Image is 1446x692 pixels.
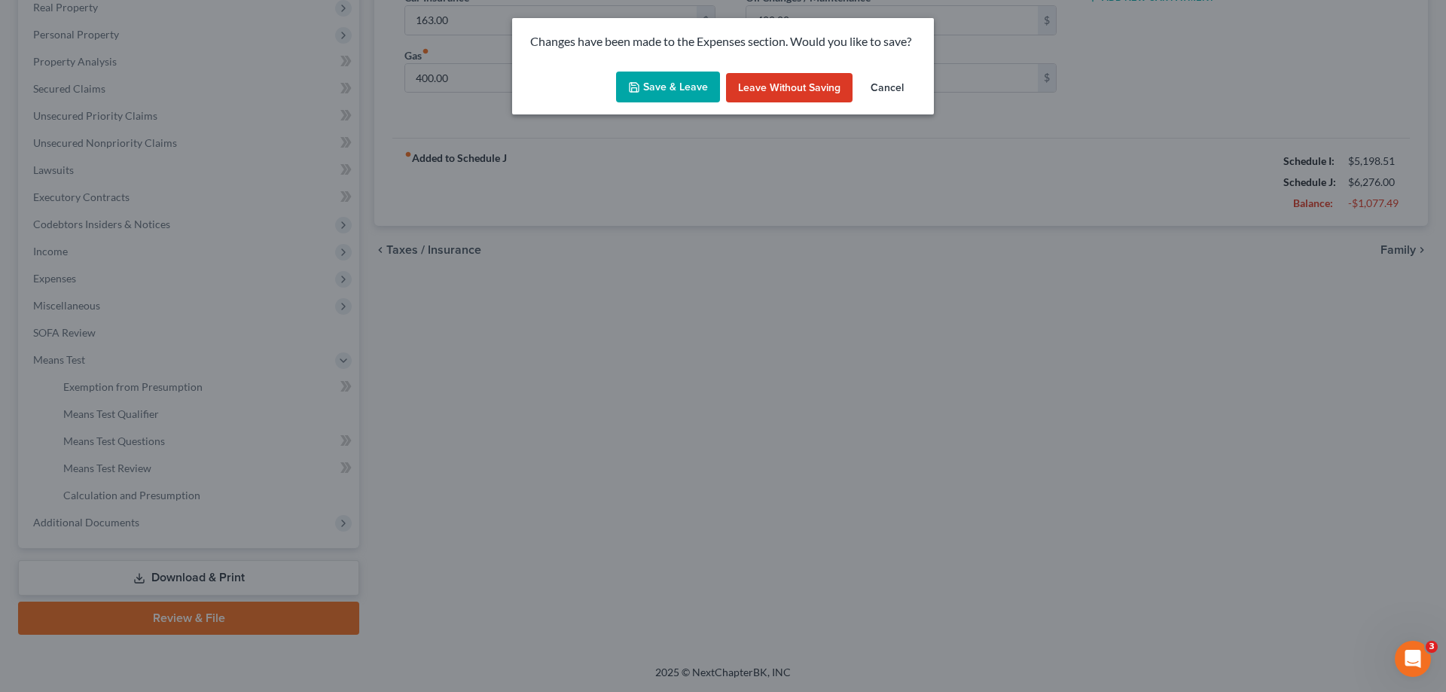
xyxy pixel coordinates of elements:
span: 3 [1426,641,1438,653]
iframe: Intercom live chat [1395,641,1431,677]
button: Save & Leave [616,72,720,103]
p: Changes have been made to the Expenses section. Would you like to save? [530,33,916,50]
button: Leave without Saving [726,73,853,103]
button: Cancel [859,73,916,103]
